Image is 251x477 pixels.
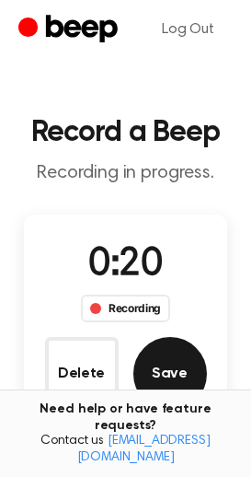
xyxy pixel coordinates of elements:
[77,435,211,464] a: [EMAIL_ADDRESS][DOMAIN_NAME]
[45,337,119,411] button: Delete Audio Record
[81,295,170,322] div: Recording
[88,246,162,285] span: 0:20
[18,12,122,48] a: Beep
[133,337,207,411] button: Save Audio Record
[11,434,240,466] span: Contact us
[143,7,233,52] a: Log Out
[15,162,236,185] p: Recording in progress.
[15,118,236,147] h1: Record a Beep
